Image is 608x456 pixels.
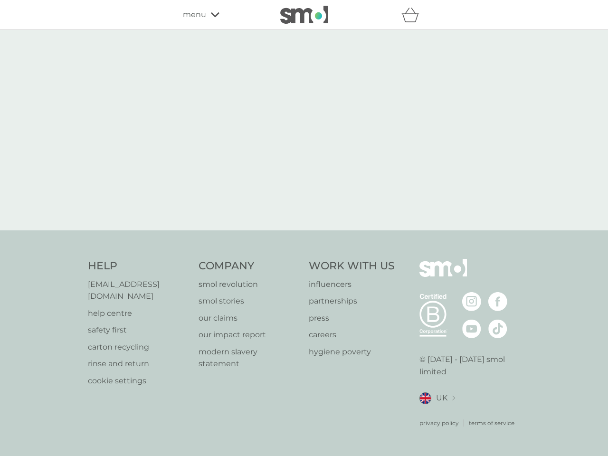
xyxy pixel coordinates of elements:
img: visit the smol Tiktok page [488,319,507,338]
a: influencers [309,278,395,291]
a: careers [309,329,395,341]
img: visit the smol Instagram page [462,292,481,311]
h4: Help [88,259,189,274]
h4: Company [199,259,300,274]
a: smol stories [199,295,300,307]
a: terms of service [469,418,514,427]
a: hygiene poverty [309,346,395,358]
a: press [309,312,395,324]
a: carton recycling [88,341,189,353]
a: our impact report [199,329,300,341]
a: help centre [88,307,189,320]
div: basket [401,5,425,24]
img: visit the smol Youtube page [462,319,481,338]
img: visit the smol Facebook page [488,292,507,311]
span: UK [436,392,447,404]
p: © [DATE] - [DATE] smol limited [419,353,521,378]
img: smol [419,259,467,291]
a: rinse and return [88,358,189,370]
h4: Work With Us [309,259,395,274]
a: partnerships [309,295,395,307]
img: UK flag [419,392,431,404]
a: cookie settings [88,375,189,387]
a: privacy policy [419,418,459,427]
a: modern slavery statement [199,346,300,370]
a: safety first [88,324,189,336]
img: select a new location [452,396,455,401]
a: [EMAIL_ADDRESS][DOMAIN_NAME] [88,278,189,303]
img: smol [280,6,328,24]
span: menu [183,9,206,21]
a: smol revolution [199,278,300,291]
a: our claims [199,312,300,324]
